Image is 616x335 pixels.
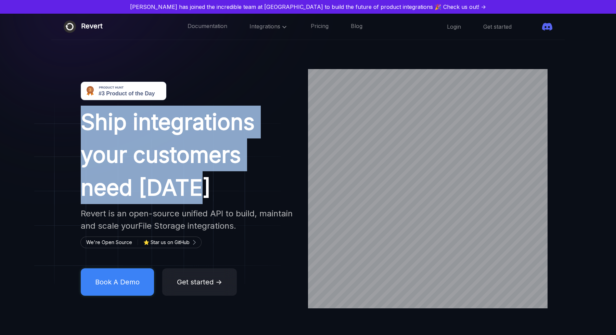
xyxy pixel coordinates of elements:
[34,103,281,284] img: image
[138,221,185,231] span: File Storage
[162,268,237,296] button: Get started →
[188,22,227,31] a: Documentation
[249,23,288,30] span: Integrations
[3,3,613,11] a: [PERSON_NAME] has joined the incredible team at [GEOGRAPHIC_DATA] to build the future of product ...
[81,82,166,100] img: Revert - Open-source unified API to build product integrations | Product Hunt
[143,238,195,246] a: ⭐ Star us on GitHub
[311,22,329,31] a: Pricing
[351,22,362,31] a: Blog
[81,207,296,232] h2: Revert is an open-source unified API to build, maintain and scale your integrations.
[81,268,154,296] button: Book A Demo
[81,106,296,204] h1: Ship integrations your customers need [DATE]
[81,21,103,33] div: Revert
[447,23,461,30] a: Login
[64,21,76,33] img: Revert logo
[483,23,512,30] a: Get started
